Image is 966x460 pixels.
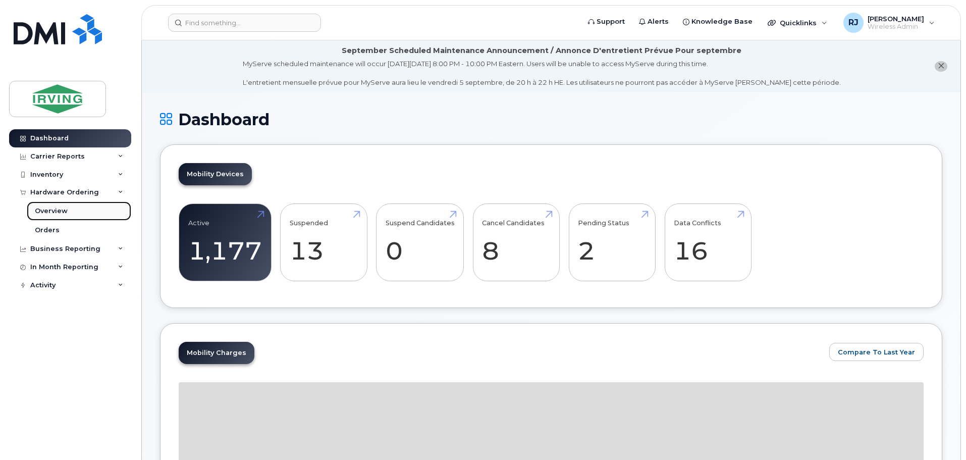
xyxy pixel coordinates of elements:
h1: Dashboard [160,111,942,128]
div: MyServe scheduled maintenance will occur [DATE][DATE] 8:00 PM - 10:00 PM Eastern. Users will be u... [243,59,841,87]
a: Pending Status 2 [578,209,646,276]
a: Suspended 13 [290,209,358,276]
a: Active 1,177 [188,209,262,276]
a: Suspend Candidates 0 [386,209,455,276]
button: close notification [935,61,947,72]
span: Compare To Last Year [838,347,915,357]
button: Compare To Last Year [829,343,924,361]
a: Mobility Devices [179,163,252,185]
div: September Scheduled Maintenance Announcement / Annonce D'entretient Prévue Pour septembre [342,45,741,56]
a: Data Conflicts 16 [674,209,742,276]
a: Mobility Charges [179,342,254,364]
a: Cancel Candidates 8 [482,209,550,276]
